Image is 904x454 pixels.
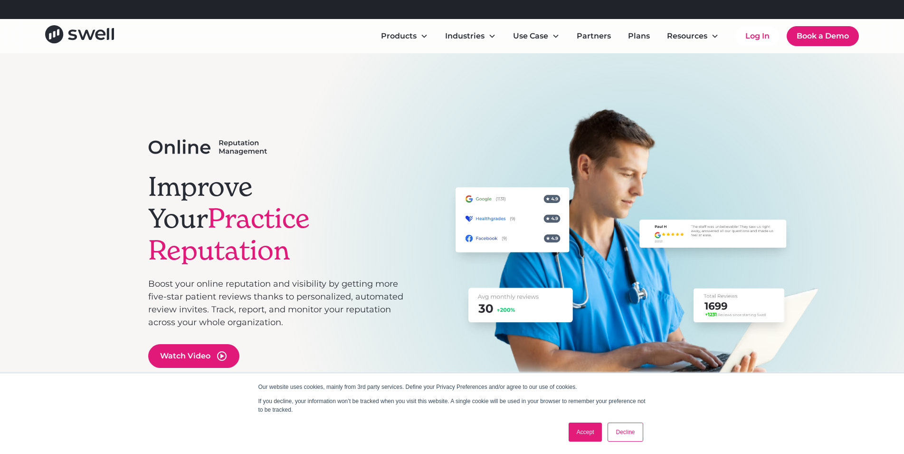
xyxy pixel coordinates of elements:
[736,27,779,46] a: Log In
[513,30,548,42] div: Use Case
[667,30,707,42] div: Resources
[659,27,726,46] div: Resources
[258,397,646,414] p: If you decline, your information won’t be tracked when you visit this website. A single cookie wi...
[445,30,485,42] div: Industries
[148,171,404,267] h1: Improve Your
[45,25,114,47] a: home
[258,383,646,391] p: Our website uses cookies, mainly from 3rd party services. Define your Privacy Preferences and/or ...
[569,27,619,46] a: Partners
[148,344,239,368] a: open lightbox
[437,106,842,396] img: Illustration
[787,26,859,46] a: Book a Demo
[608,423,643,442] a: Decline
[381,30,417,42] div: Products
[438,27,504,46] div: Industries
[160,350,210,362] div: Watch Video
[373,27,436,46] div: Products
[569,423,602,442] a: Accept
[620,27,657,46] a: Plans
[505,27,567,46] div: Use Case
[148,278,404,329] p: Boost your online reputation and visibility by getting more five-star patient reviews thanks to p...
[148,202,310,267] span: Practice Reputation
